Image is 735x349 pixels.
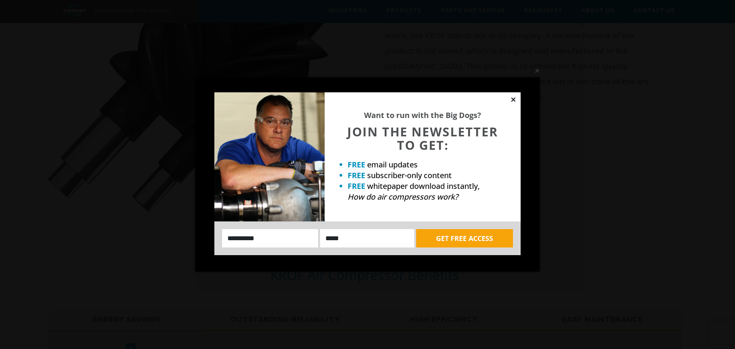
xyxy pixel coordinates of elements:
strong: Want to run with the Big Dogs? [364,110,481,120]
strong: FREE [348,170,365,180]
input: Name: [222,229,318,247]
span: whitepaper download instantly, [367,181,480,191]
span: subscriber-only content [367,170,452,180]
span: JOIN THE NEWSLETTER TO GET: [347,123,498,153]
strong: FREE [348,159,365,170]
button: GET FREE ACCESS [416,229,513,247]
em: How do air compressors work? [348,192,458,202]
strong: FREE [348,181,365,191]
span: email updates [367,159,418,170]
input: Email [320,229,414,247]
button: Close [510,96,517,103]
